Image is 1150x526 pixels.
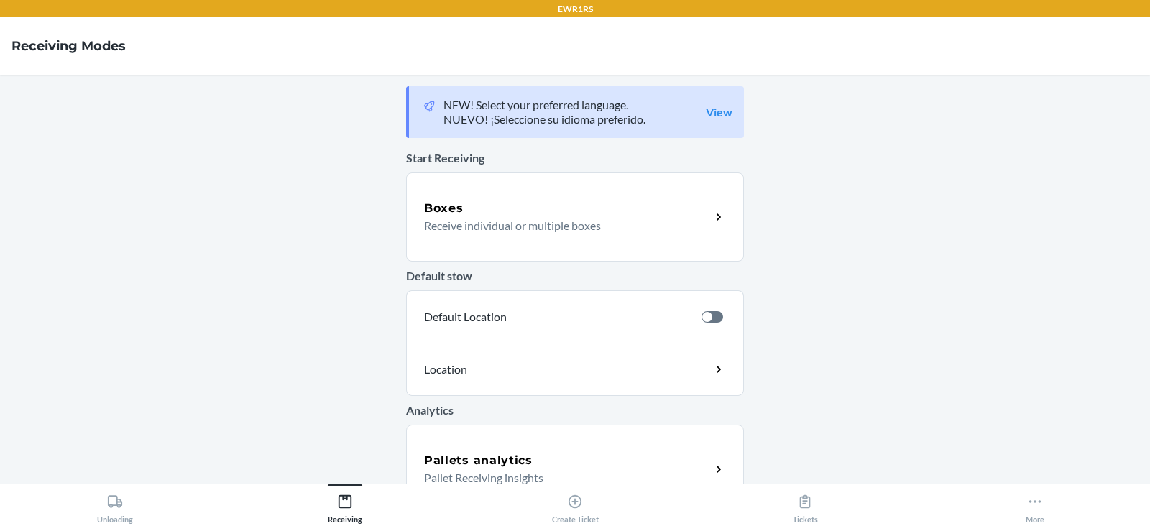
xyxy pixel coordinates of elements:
button: Create Ticket [460,484,690,524]
p: EWR1RS [558,3,593,16]
p: Default Location [424,308,690,326]
div: Receiving [328,488,362,524]
button: More [920,484,1150,524]
a: BoxesReceive individual or multiple boxes [406,172,744,262]
a: Pallets analyticsPallet Receiving insights [406,425,744,514]
p: Analytics [406,402,744,419]
div: Unloading [97,488,133,524]
button: Tickets [690,484,920,524]
a: Location [406,343,744,396]
h5: Pallets analytics [424,452,533,469]
p: Receive individual or multiple boxes [424,217,699,234]
div: Create Ticket [552,488,599,524]
a: View [706,105,732,119]
h5: Boxes [424,200,464,217]
div: Tickets [793,488,818,524]
p: NEW! Select your preferred language. [443,98,645,112]
p: NUEVO! ¡Seleccione su idioma preferido. [443,112,645,126]
div: More [1026,488,1044,524]
p: Location [424,361,594,378]
button: Receiving [230,484,460,524]
p: Default stow [406,267,744,285]
p: Start Receiving [406,149,744,167]
h4: Receiving Modes [11,37,126,55]
p: Pallet Receiving insights [424,469,699,486]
